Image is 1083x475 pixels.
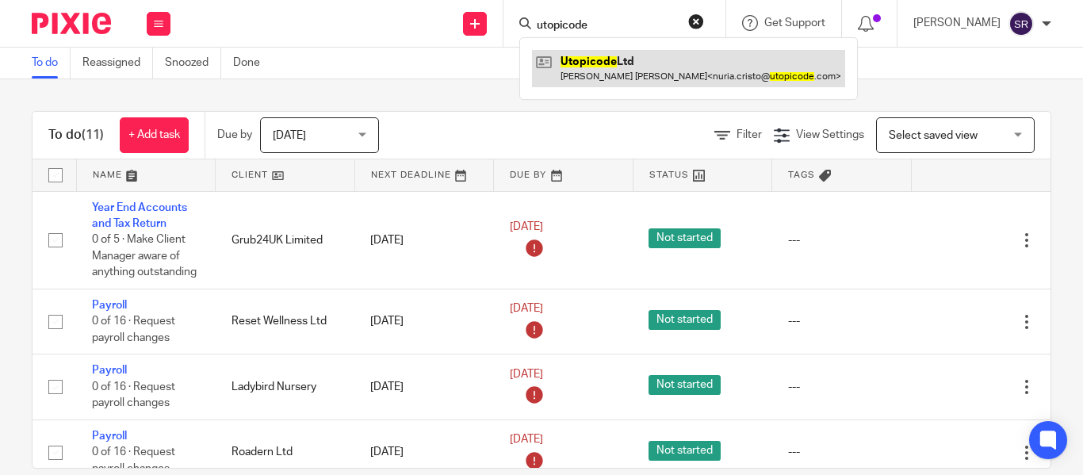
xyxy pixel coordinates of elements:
span: 0 of 16 · Request payroll changes [92,446,175,474]
span: Not started [649,228,721,248]
img: svg%3E [1008,11,1034,36]
span: Not started [649,310,721,330]
span: View Settings [796,129,864,140]
span: [DATE] [273,130,306,141]
a: Snoozed [165,48,221,79]
span: [DATE] [510,369,543,380]
a: Done [233,48,272,79]
span: Tags [788,170,815,179]
a: Payroll [92,431,127,442]
td: Ladybird Nursery [216,354,355,419]
a: Year End Accounts and Tax Return [92,202,187,229]
td: Reset Wellness Ltd [216,289,355,354]
a: Reassigned [82,48,153,79]
div: --- [788,379,896,395]
img: Pixie [32,13,111,34]
span: Filter [737,129,762,140]
span: Get Support [764,17,825,29]
span: Select saved view [889,130,978,141]
td: [DATE] [354,289,494,354]
span: [DATE] [510,434,543,445]
a: Payroll [92,300,127,311]
span: 0 of 16 · Request payroll changes [92,316,175,343]
div: --- [788,313,896,329]
td: Grub24UK Limited [216,191,355,289]
input: Search [535,19,678,33]
div: --- [788,232,896,248]
span: (11) [82,128,104,141]
a: Payroll [92,365,127,376]
span: Not started [649,375,721,395]
h1: To do [48,127,104,144]
a: + Add task [120,117,189,153]
span: Not started [649,441,721,461]
span: [DATE] [510,222,543,233]
div: --- [788,444,896,460]
span: [DATE] [510,304,543,315]
p: Due by [217,127,252,143]
p: [PERSON_NAME] [913,15,1001,31]
td: [DATE] [354,354,494,419]
a: To do [32,48,71,79]
span: 0 of 5 · Make Client Manager aware of anything outstanding [92,234,197,278]
td: [DATE] [354,191,494,289]
span: 0 of 16 · Request payroll changes [92,381,175,409]
button: Clear [688,13,704,29]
